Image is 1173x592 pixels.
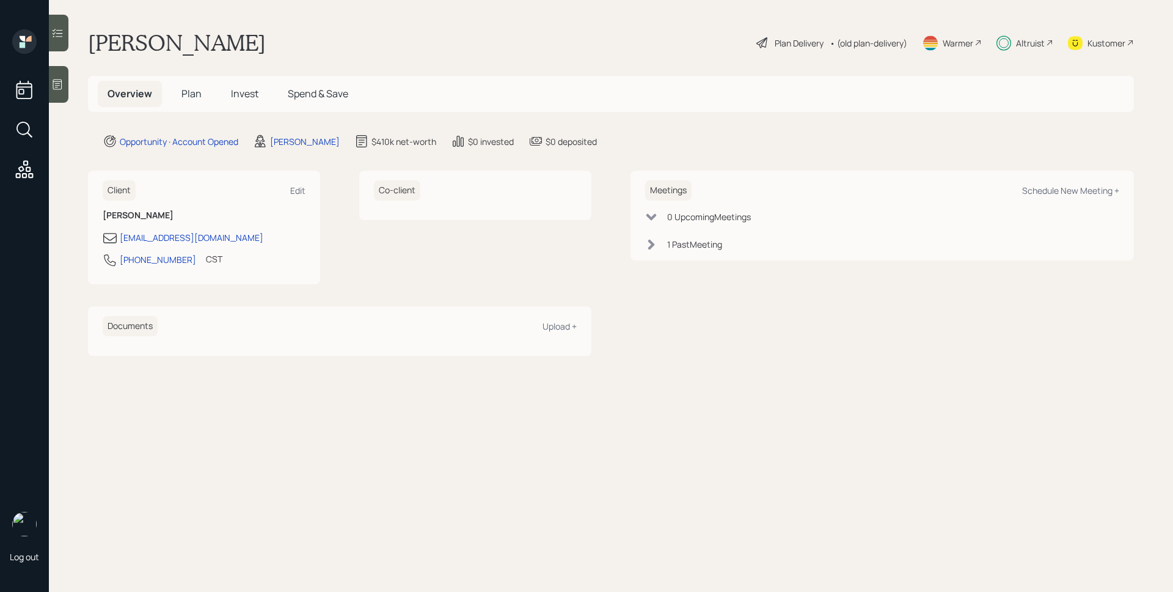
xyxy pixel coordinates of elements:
div: $410k net-worth [371,135,436,148]
div: 1 Past Meeting [667,238,722,251]
h6: Co-client [374,180,420,201]
h1: [PERSON_NAME] [88,29,266,56]
span: Plan [181,87,202,100]
h6: Client [103,180,136,201]
div: Plan Delivery [775,37,824,50]
div: $0 invested [468,135,514,148]
div: 0 Upcoming Meeting s [667,210,751,223]
div: Log out [10,551,39,563]
div: Kustomer [1087,37,1125,50]
div: Upload + [543,320,577,332]
div: Opportunity · Account Opened [120,135,238,148]
div: Altruist [1016,37,1045,50]
div: CST [206,253,222,265]
div: [EMAIL_ADDRESS][DOMAIN_NAME] [120,231,263,244]
div: Warmer [943,37,973,50]
div: $0 deposited [546,135,597,148]
h6: Meetings [645,180,692,201]
div: • (old plan-delivery) [830,37,907,50]
div: Edit [290,185,305,196]
img: james-distasi-headshot.png [12,512,37,536]
span: Invest [231,87,258,100]
div: [PHONE_NUMBER] [120,253,196,266]
h6: Documents [103,316,158,336]
h6: [PERSON_NAME] [103,210,305,221]
div: [PERSON_NAME] [270,135,340,148]
span: Spend & Save [288,87,348,100]
div: Schedule New Meeting + [1022,185,1119,196]
span: Overview [108,87,152,100]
